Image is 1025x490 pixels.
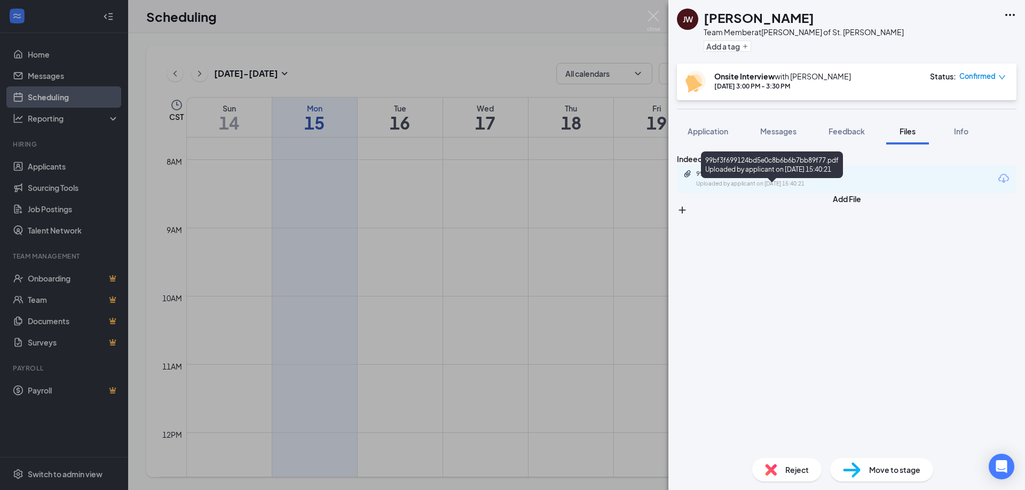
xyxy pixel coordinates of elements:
[989,454,1014,479] div: Open Intercom Messenger
[742,43,748,50] svg: Plus
[998,74,1006,81] span: down
[829,126,865,136] span: Feedback
[954,126,968,136] span: Info
[959,71,996,82] span: Confirmed
[677,153,1016,165] div: Indeed Resume
[704,27,904,37] div: Team Member at [PERSON_NAME] of St. [PERSON_NAME]
[900,126,916,136] span: Files
[696,170,846,178] div: 99bf3f699124bd5e0c8b6b6b7bb89f77.pdf
[701,151,843,178] div: 99bf3f699124bd5e0c8b6b6b7bb89f77.pdf Uploaded by applicant on [DATE] 15:40:21
[683,170,692,178] svg: Paperclip
[677,193,1016,215] button: Add FilePlus
[696,180,856,188] div: Uploaded by applicant on [DATE] 15:40:21
[677,205,688,215] svg: Plus
[930,71,956,82] div: Status :
[714,82,851,91] div: [DATE] 3:00 PM - 3:30 PM
[714,71,851,82] div: with [PERSON_NAME]
[785,464,809,476] span: Reject
[704,41,751,52] button: PlusAdd a tag
[688,126,728,136] span: Application
[683,14,693,25] div: JW
[683,170,856,188] a: Paperclip99bf3f699124bd5e0c8b6b6b7bb89f77.pdfUploaded by applicant on [DATE] 15:40:21
[1004,9,1016,21] svg: Ellipses
[714,71,775,81] b: Onsite Interview
[997,172,1010,185] svg: Download
[704,9,814,27] h1: [PERSON_NAME]
[869,464,920,476] span: Move to stage
[760,126,797,136] span: Messages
